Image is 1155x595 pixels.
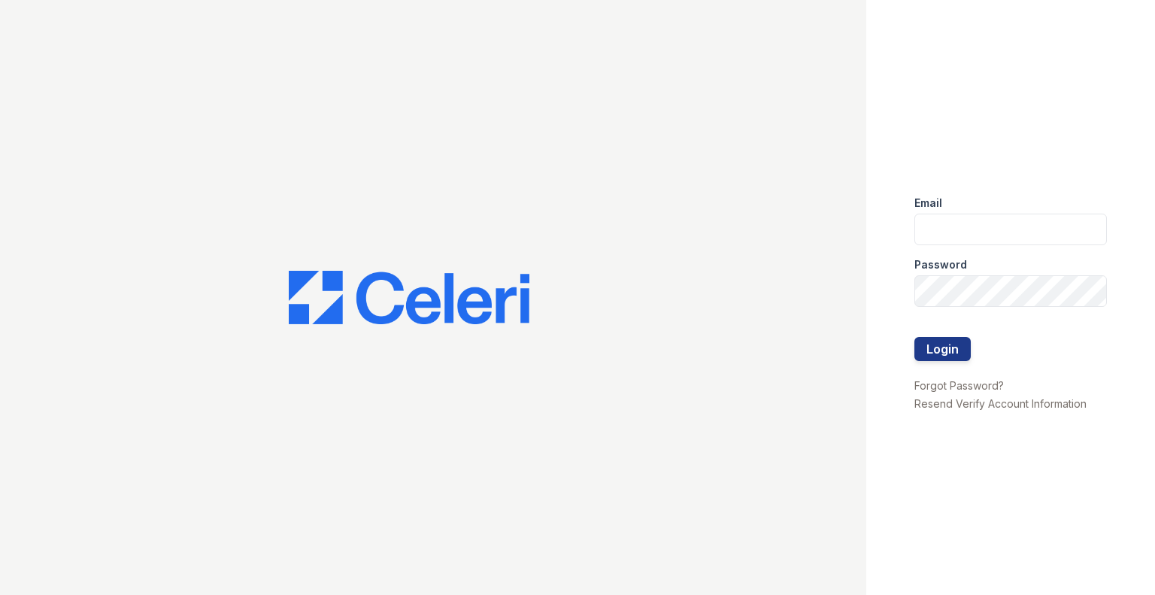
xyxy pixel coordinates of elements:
button: Login [914,337,971,361]
label: Password [914,257,967,272]
a: Forgot Password? [914,379,1004,392]
a: Resend Verify Account Information [914,397,1087,410]
label: Email [914,196,942,211]
img: CE_Logo_Blue-a8612792a0a2168367f1c8372b55b34899dd931a85d93a1a3d3e32e68fde9ad4.png [289,271,529,325]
